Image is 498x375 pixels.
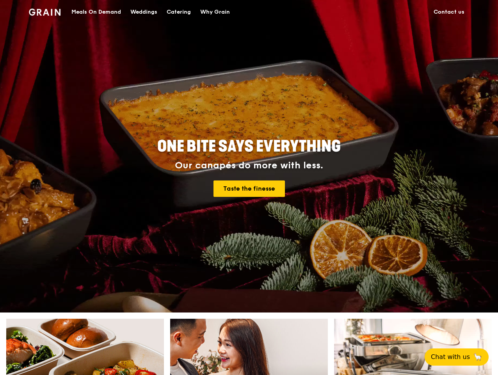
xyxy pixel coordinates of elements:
[196,0,235,24] a: Why Grain
[157,137,341,156] span: ONE BITE SAYS EVERYTHING
[108,160,390,171] div: Our canapés do more with less.
[200,0,230,24] div: Why Grain
[431,352,470,362] span: Chat with us
[425,348,489,366] button: Chat with us🦙
[429,0,469,24] a: Contact us
[71,0,121,24] div: Meals On Demand
[167,0,191,24] div: Catering
[29,9,60,16] img: Grain
[130,0,157,24] div: Weddings
[162,0,196,24] a: Catering
[213,180,285,197] a: Taste the finesse
[126,0,162,24] a: Weddings
[473,352,482,362] span: 🦙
